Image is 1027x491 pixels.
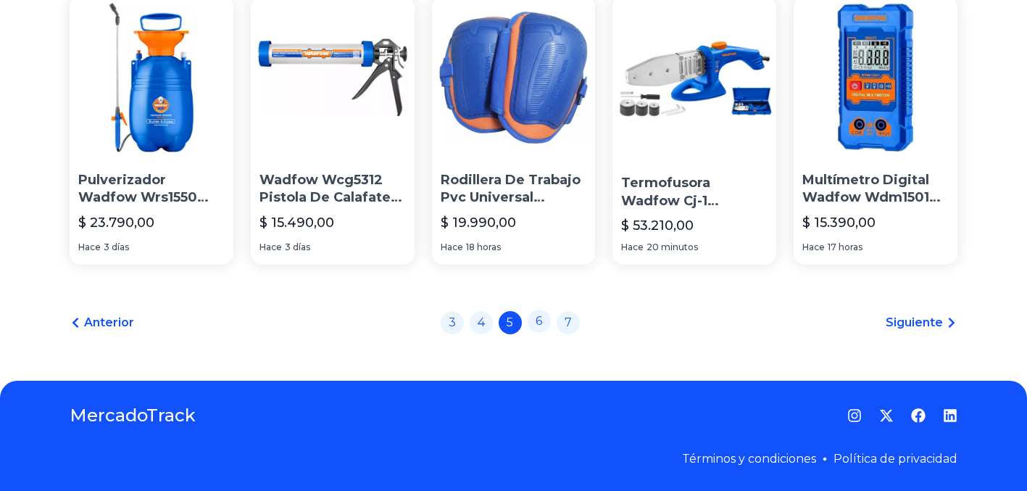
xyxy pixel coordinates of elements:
[828,242,862,253] span: 17 horas
[441,213,516,233] p: $ 19.990,00
[802,213,876,233] p: $ 15.390,00
[259,171,406,207] p: Wadfow Wcg5312 Pistola De Calafatear Aluminio Tht20109
[886,314,957,331] a: Siguiente
[259,213,334,233] p: $ 15.490,00
[441,242,463,253] span: Hace
[943,408,957,423] a: LinkedIn
[78,213,154,233] p: $ 23.790,00
[78,171,225,207] p: Pulverizador Wadfow Wrs1550 Mochila 5l A Presión
[911,408,926,423] a: Facebook
[259,242,282,253] span: Hace
[621,242,644,253] span: Hace
[285,242,310,253] span: 3 días
[557,311,580,334] a: 7
[70,314,134,331] a: Anterior
[104,242,129,253] span: 3 días
[621,215,694,236] p: $ 53.210,00
[70,404,196,427] a: MercadoTrack
[441,311,464,334] a: 3
[682,452,816,466] a: Términos y condiciones
[833,452,957,466] a: Política de privacidad
[441,171,587,207] p: Rodillera De Trabajo Pvc Universal 230x150mm Wadfow Wkp1101
[621,174,770,210] p: Termofusora Wadfow Cj-1 Wwm1l15 800w + [GEOGRAPHIC_DATA]
[886,314,943,331] span: Siguiente
[802,242,825,253] span: Hace
[802,171,949,207] p: Multímetro Digital Wadfow Wdm1501 600v 600ma
[466,242,501,253] span: 18 horas
[646,242,698,253] span: 20 minutos
[470,311,493,334] a: 4
[84,314,134,331] span: Anterior
[78,242,101,253] span: Hace
[879,408,894,423] a: Twitter
[847,408,862,423] a: Instagram
[528,310,551,333] a: 6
